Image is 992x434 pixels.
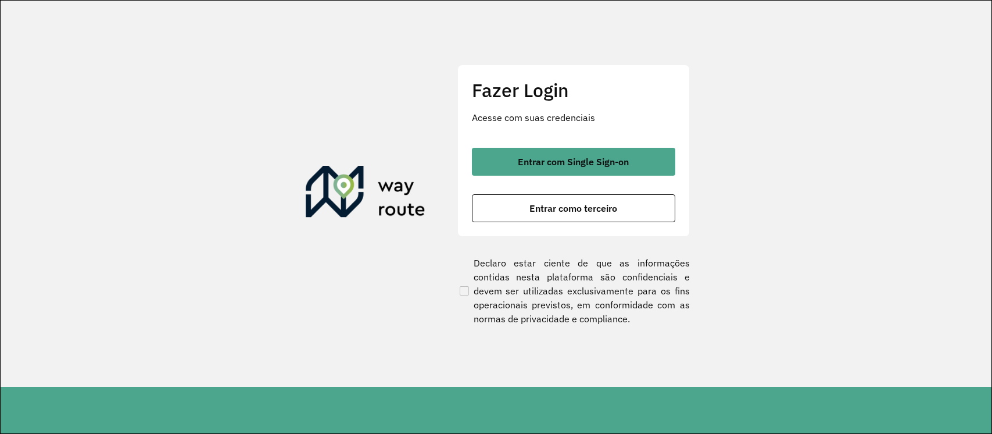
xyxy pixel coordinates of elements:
[529,204,617,213] span: Entrar como terceiro
[472,148,675,176] button: button
[518,157,629,166] span: Entrar com Single Sign-on
[472,111,675,124] p: Acesse com suas credenciais
[306,166,425,222] img: Roteirizador AmbevTech
[457,256,690,326] label: Declaro estar ciente de que as informações contidas nesta plataforma são confidenciais e devem se...
[472,194,675,222] button: button
[472,79,675,101] h2: Fazer Login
